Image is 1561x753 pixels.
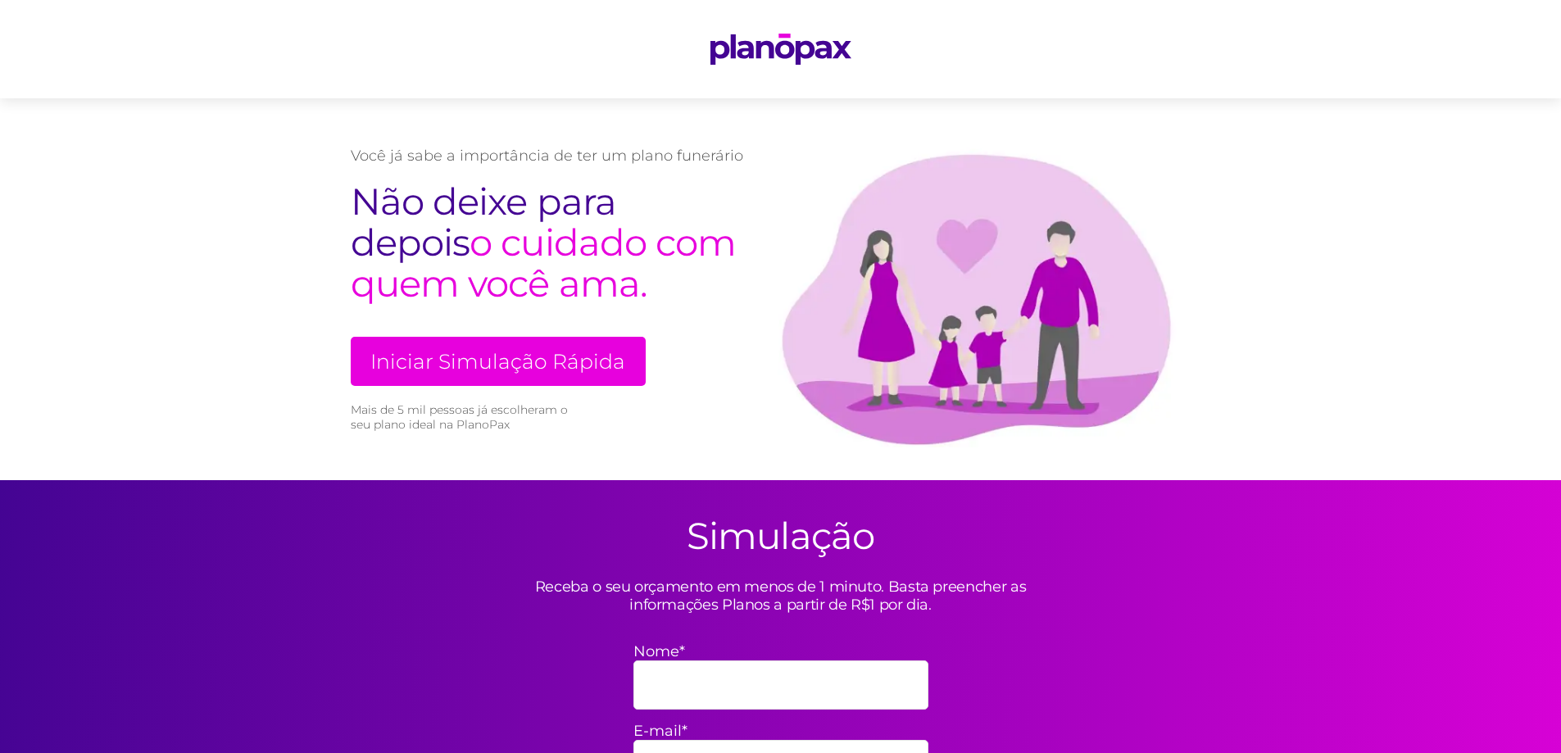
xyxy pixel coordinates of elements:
a: Iniciar Simulação Rápida [351,337,646,386]
label: E-mail* [633,722,928,740]
label: Nome* [633,642,928,660]
h2: o cuidado com quem você ama. [351,181,744,304]
p: Você já sabe a importância de ter um plano funerário [351,147,744,165]
p: Receba o seu orçamento em menos de 1 minuto. Basta preencher as informações Planos a partir de R$... [494,578,1068,614]
small: Mais de 5 mil pessoas já escolheram o seu plano ideal na PlanoPax [351,402,576,432]
h2: Simulação [687,513,874,558]
span: Não deixe para depois [351,179,616,265]
img: family [744,131,1211,447]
